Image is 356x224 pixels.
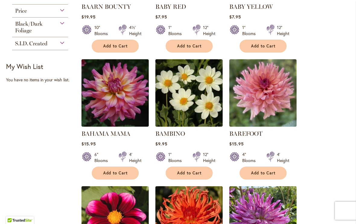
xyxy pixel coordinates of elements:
[92,40,139,53] button: Add to Cart
[155,3,186,10] a: BABY RED
[155,141,167,147] span: $9.95
[229,59,297,127] img: BAREFOOT
[277,24,289,37] div: 12" Height
[203,24,215,37] div: 12" Height
[81,14,96,20] span: $19.95
[229,122,297,128] a: BAREFOOT
[277,151,289,164] div: 4' Height
[129,151,141,164] div: 4' Height
[155,59,223,127] img: BAMBINO
[6,77,78,83] div: You have no items in your wish list.
[155,130,185,137] a: BAMBINO
[177,170,202,176] span: Add to Cart
[81,3,131,10] a: BAARN BOUNTY
[168,151,185,164] div: 1" Blooms
[251,170,276,176] span: Add to Cart
[155,122,223,128] a: BAMBINO
[129,24,141,37] div: 4½' Height
[81,122,149,128] a: Bahama Mama
[92,167,139,180] button: Add to Cart
[251,44,276,49] span: Add to Cart
[168,24,185,37] div: 1" Blooms
[166,167,213,180] button: Add to Cart
[81,130,130,137] a: BAHAMA MAMA
[81,141,96,147] span: $15.95
[177,44,202,49] span: Add to Cart
[242,151,259,164] div: 4" Blooms
[229,3,273,10] a: BABY YELLOW
[6,62,43,71] strong: My Wish List
[229,130,262,137] a: BAREFOOT
[240,167,287,180] button: Add to Cart
[5,203,21,219] iframe: Launch Accessibility Center
[15,8,27,14] span: Price
[203,151,215,164] div: 12" Height
[81,59,149,127] img: Bahama Mama
[15,21,43,34] span: Black/Dark Foliage
[15,40,47,47] span: S.I.D. Created
[229,141,244,147] span: $15.95
[240,40,287,53] button: Add to Cart
[242,24,259,37] div: 1" Blooms
[103,170,128,176] span: Add to Cart
[229,14,241,20] span: $7.95
[94,151,111,164] div: 6" Blooms
[166,40,213,53] button: Add to Cart
[94,24,111,37] div: 10" Blooms
[155,14,167,20] span: $7.95
[103,44,128,49] span: Add to Cart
